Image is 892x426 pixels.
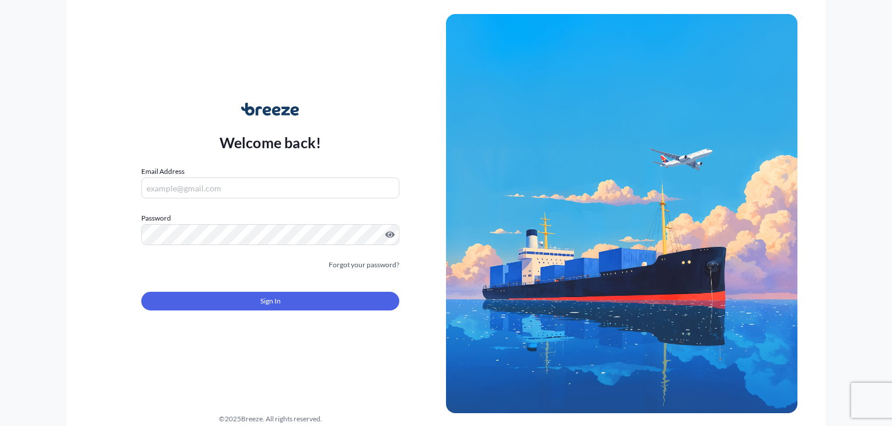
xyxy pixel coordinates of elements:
label: Password [141,212,399,224]
p: Welcome back! [219,133,322,152]
label: Email Address [141,166,184,177]
button: Show password [385,230,395,239]
span: Sign In [260,295,281,307]
button: Sign In [141,292,399,310]
a: Forgot your password? [329,259,399,271]
img: Ship illustration [446,14,797,413]
input: example@gmail.com [141,177,399,198]
div: © 2025 Breeze. All rights reserved. [95,413,446,425]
